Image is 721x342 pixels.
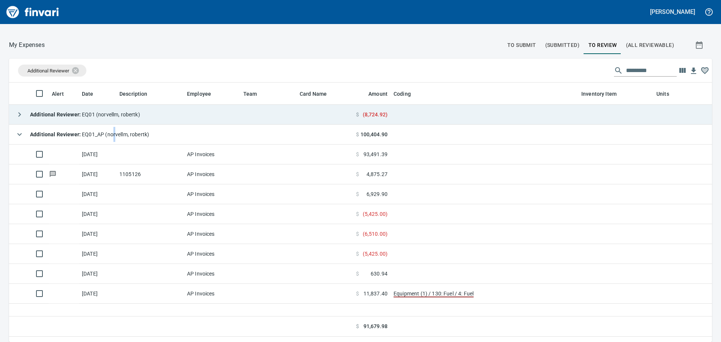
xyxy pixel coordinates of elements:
span: Inventory Item [581,89,626,98]
td: [DATE] [79,204,116,224]
span: Alert [52,89,74,98]
span: ( 5,425.00 ) [363,250,388,258]
span: Team [243,89,267,98]
span: ( 6,510.00 ) [363,230,388,238]
span: Coding [394,89,411,98]
td: AP Invoices [184,224,240,244]
td: [DATE] [79,184,116,204]
span: Additional Reviewer [27,68,69,74]
span: $ [356,290,359,297]
span: Team [243,89,257,98]
span: Card Name [300,89,327,98]
span: $ [356,131,359,138]
button: [PERSON_NAME] [648,6,697,18]
span: 4,875.27 [367,170,388,178]
span: 630.94 [371,270,388,277]
span: (All Reviewable) [626,41,674,50]
span: To Review [588,41,617,50]
span: $ [356,151,359,158]
span: Employee [187,89,221,98]
span: EQ01 (norvellm, robertk) [30,111,140,118]
span: ( 8,724.92 ) [363,111,388,118]
td: [DATE] [79,284,116,304]
span: $ [356,190,359,198]
td: 1105126 [116,164,184,184]
button: Show transactions within a particular date range [688,36,712,54]
span: $ [356,270,359,277]
img: Finvari [5,3,61,21]
span: Date [82,89,94,98]
span: 11,837.40 [364,290,388,297]
span: 100,404.90 [360,131,388,138]
td: AP Invoices [184,284,240,304]
td: [DATE] [79,244,116,264]
span: $ [356,250,359,258]
button: Choose columns to display [677,65,688,76]
td: AP Invoices [184,164,240,184]
span: Alert [52,89,64,98]
span: Employee [187,89,211,98]
span: EQ01_AP (norvellm, robertk) [30,131,149,137]
td: AP Invoices [184,244,240,264]
span: Amount [368,89,388,98]
span: To Submit [507,41,536,50]
td: [DATE] [79,264,116,284]
span: 6,929.90 [367,190,388,198]
span: ( 5,425.00 ) [363,210,388,218]
span: Date [82,89,103,98]
span: Description [119,89,148,98]
span: 91,679.98 [364,322,388,330]
h5: [PERSON_NAME] [650,8,695,16]
span: Has messages [49,172,57,176]
td: [DATE] [79,224,116,244]
td: [DATE] [79,164,116,184]
span: 93,491.39 [364,151,388,158]
span: (Submitted) [545,41,579,50]
td: [DATE] [79,145,116,164]
td: Equipment (1) / 130: Fuel / 4: Fuel [391,284,578,304]
span: $ [356,230,359,238]
strong: Additional Reviewer : [30,131,82,137]
span: Card Name [300,89,336,98]
span: Units [656,89,679,98]
nav: breadcrumb [9,41,45,50]
span: $ [356,210,359,218]
button: Column choices favorited. Click to reset to default [699,65,710,76]
span: $ [356,170,359,178]
span: Inventory Item [581,89,617,98]
span: $ [356,322,359,330]
td: AP Invoices [184,264,240,284]
span: Amount [359,89,388,98]
td: AP Invoices [184,204,240,224]
span: Description [119,89,157,98]
p: My Expenses [9,41,45,50]
strong: Additional Reviewer : [30,111,82,118]
div: Additional Reviewer [18,65,86,77]
span: $ [356,111,359,118]
td: AP Invoices [184,145,240,164]
td: AP Invoices [184,184,240,204]
span: Coding [394,89,421,98]
button: Download Table [688,65,699,77]
span: Units [656,89,669,98]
